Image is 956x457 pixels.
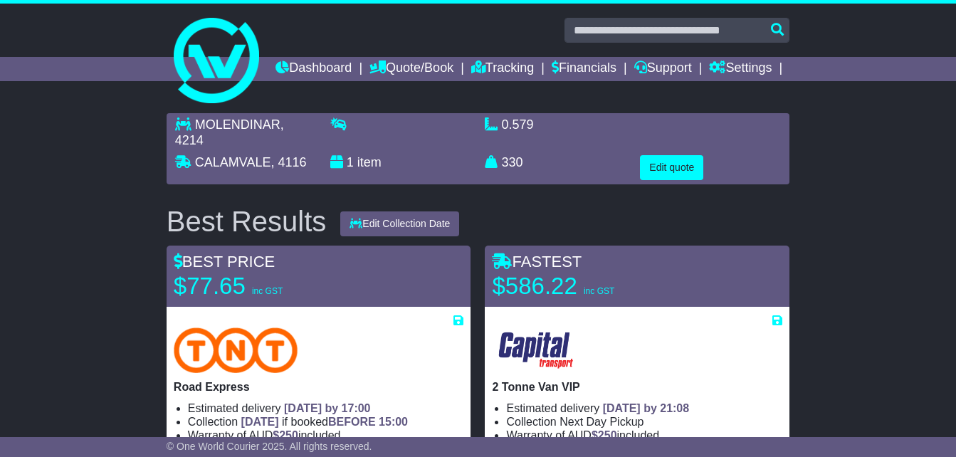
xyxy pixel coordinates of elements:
a: Financials [552,57,616,81]
li: Estimated delivery [188,401,464,415]
span: BEFORE [328,416,376,428]
a: Dashboard [275,57,352,81]
img: CapitalTransport: 2 Tonne Van VIP [492,327,581,373]
span: inc GST [584,286,614,296]
span: MOLENDINAR [195,117,280,132]
span: BEST PRICE [174,253,275,270]
span: 250 [598,429,617,441]
span: CALAMVALE [195,155,271,169]
span: 0.579 [502,117,534,132]
span: 330 [502,155,523,169]
span: item [357,155,382,169]
span: 15:00 [379,416,408,428]
span: 250 [279,429,298,441]
span: $ [592,429,617,441]
p: 2 Tonne Van VIP [492,380,782,394]
a: Quote/Book [369,57,453,81]
li: Warranty of AUD included. [188,429,464,442]
p: $77.65 [174,272,352,300]
div: Best Results [159,206,334,237]
span: inc GST [252,286,283,296]
li: Collection [188,415,464,429]
span: $ [273,429,298,441]
img: TNT Domestic: Road Express [174,327,298,373]
span: [DATE] by 17:00 [284,402,371,414]
span: © One World Courier 2025. All rights reserved. [167,441,372,452]
a: Settings [709,57,772,81]
button: Edit Collection Date [340,211,459,236]
span: , 4214 [175,117,284,147]
p: Road Express [174,380,464,394]
span: FASTEST [492,253,582,270]
button: Edit quote [640,155,703,180]
li: Estimated delivery [506,401,782,415]
li: Collection [506,415,782,429]
span: Next Day Pickup [560,416,644,428]
span: [DATE] by 21:08 [603,402,690,414]
span: 1 [347,155,354,169]
a: Support [634,57,692,81]
span: [DATE] [241,416,279,428]
li: Warranty of AUD included. [506,429,782,442]
span: if booked [241,416,408,428]
p: $586.22 [492,272,670,300]
a: Tracking [471,57,534,81]
span: , 4116 [271,155,307,169]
